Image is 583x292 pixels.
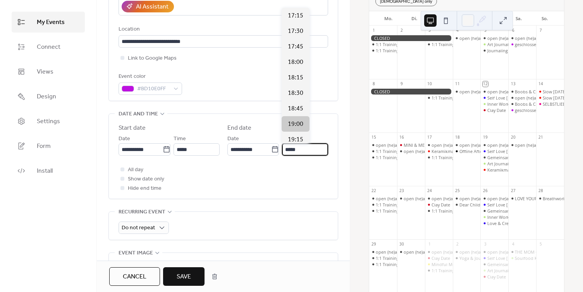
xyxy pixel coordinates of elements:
[538,188,543,194] div: 28
[425,142,453,148] div: open (he)art café
[538,242,543,247] div: 5
[480,208,508,214] div: Gemeinsam stark: Clay & Connection für Eltern und ihre Kinder
[511,81,516,87] div: 13
[128,165,143,175] span: All day
[371,188,377,194] div: 22
[508,41,536,47] div: geschlossene Gesellschaft - doors closed
[371,81,377,87] div: 8
[453,196,481,201] div: open (he)art café
[37,167,53,176] span: Install
[515,35,549,41] div: open (he)art café
[376,155,441,160] div: 1:1 Training mit [PERSON_NAME]
[459,249,493,255] div: open (he)art café
[536,196,564,201] div: Breathwork Session und Acryl Painting Workshop
[376,261,441,267] div: 1:1 Training mit [PERSON_NAME]
[508,196,536,201] div: LOVE YOURSELF LOUD: DJ Night & Selflove-Art
[427,188,432,194] div: 24
[459,142,493,148] div: open (he)art café
[37,18,65,27] span: My Events
[369,249,397,255] div: open (he)art café
[480,89,508,94] div: open (he)art café
[425,95,453,101] div: 1:1 Training mit Caterina
[508,101,536,107] div: Boobs & Clay: Female only special
[371,28,377,33] div: 1
[487,41,537,47] div: Art Journaling Workshop
[119,25,327,34] div: Location
[487,107,506,113] div: Clay Date
[487,142,521,148] div: open (he)art café
[508,95,536,101] div: open (he)art café
[455,28,460,33] div: 4
[369,35,453,41] div: CLOSED
[453,148,481,154] div: Offline Afterwork Affairs
[455,242,460,247] div: 2
[480,107,508,113] div: Clay Date
[432,142,465,148] div: open (he)art café
[483,135,488,140] div: 19
[227,124,252,133] div: End date
[288,27,303,36] span: 17:30
[371,242,377,247] div: 29
[536,89,564,94] div: Slow Sunday: Dot Painting & Self Love
[487,161,537,167] div: Art Journaling Workshop
[480,161,508,167] div: Art Journaling Workshop
[487,35,521,41] div: open (he)art café
[508,142,536,148] div: open (he)art café
[506,11,531,26] div: Sa.
[425,196,453,201] div: open (he)art café
[536,101,564,107] div: SELBSTLIEBE CHECK-IN: Der ehrliche Weg zurück zu dir - Buchung
[163,267,205,286] button: Save
[12,111,85,132] a: Settings
[12,36,85,57] a: Connect
[376,196,409,201] div: open (he)art café
[459,35,493,41] div: open (he)art café
[480,255,508,261] div: Self Love Friday – Bloom & Matcha Edition
[459,89,493,94] div: open (he)art café
[487,89,521,94] div: open (he)art café
[122,223,155,233] span: Do not repeat
[376,142,409,148] div: open (he)art café
[369,261,397,267] div: 1:1 Training mit Caterina
[455,188,460,194] div: 25
[480,249,508,255] div: open (he)art café
[119,110,158,119] span: Date and time
[480,261,508,267] div: Gemeinsam stark: Acrylmalerei für Kinder & ihre Eltern
[483,242,488,247] div: 3
[508,89,536,94] div: Boobs & Clay: Female only special
[376,255,441,261] div: 1:1 Training mit [PERSON_NAME]
[177,272,191,282] span: Save
[369,89,453,94] div: CLOSED
[425,255,453,261] div: Clay Date
[404,249,437,255] div: open (he)art café
[369,142,397,148] div: open (he)art café
[288,135,303,144] span: 19:15
[399,242,404,247] div: 30
[12,86,85,107] a: Design
[376,202,441,208] div: 1:1 Training mit [PERSON_NAME]
[399,81,404,87] div: 9
[288,42,303,52] span: 17:45
[432,255,450,261] div: Clay Date
[432,208,497,214] div: 1:1 Training mit [PERSON_NAME]
[427,28,432,33] div: 3
[487,196,521,201] div: open (he)art café
[427,242,432,247] div: 1
[425,202,453,208] div: Clay Date
[483,81,488,87] div: 12
[174,134,186,144] span: Time
[432,268,497,273] div: 1:1 Training mit [PERSON_NAME]
[399,188,404,194] div: 23
[288,73,303,82] span: 18:15
[369,208,397,214] div: 1:1 Training mit Caterina
[432,148,532,154] div: Keramikmalerei: Gestalte deinen Selbstliebe-Anker
[511,242,516,247] div: 4
[369,255,397,261] div: 1:1 Training mit Caterina
[376,249,409,255] div: open (he)art café
[369,148,397,154] div: 1:1 Training mit Caterina
[425,208,453,214] div: 1:1 Training mit Caterina
[376,208,441,214] div: 1:1 Training mit [PERSON_NAME]
[480,196,508,201] div: open (he)art café
[480,167,508,173] div: Keramikmalerei: Gestalte deinen Selbstliebe-Anker
[37,43,60,52] span: Connect
[487,148,573,154] div: Self Love [DATE] – Bloom & Matcha Edition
